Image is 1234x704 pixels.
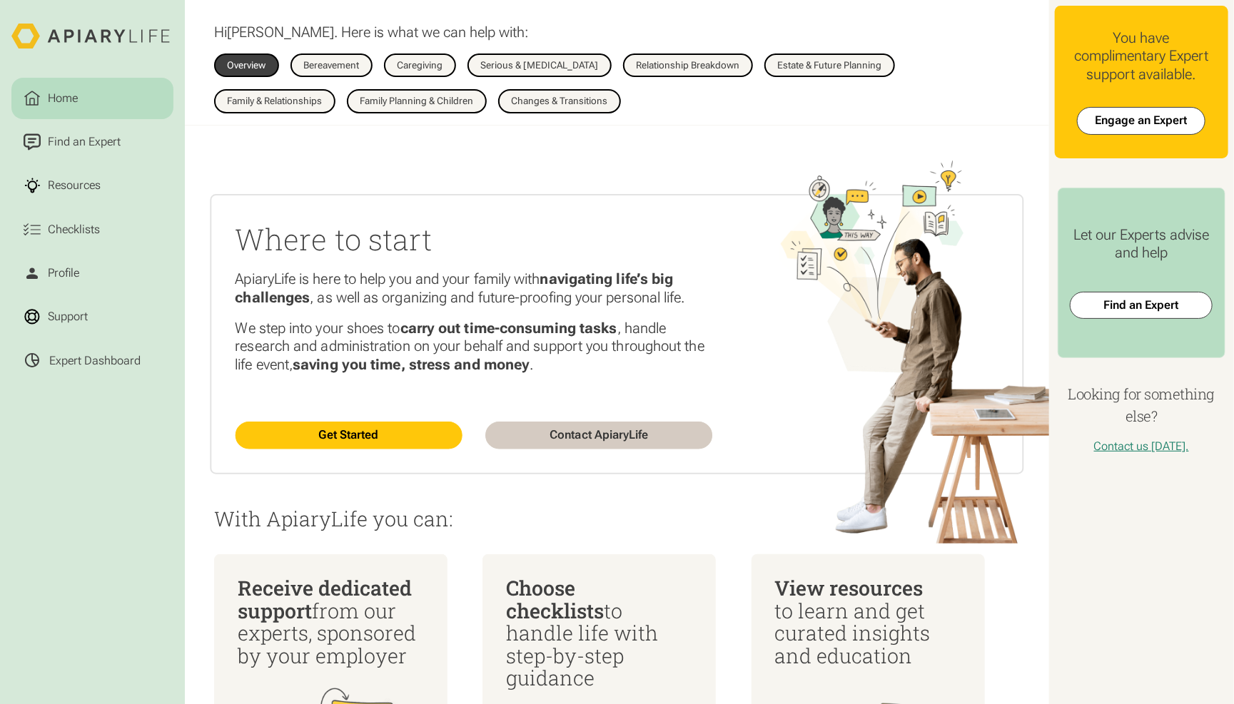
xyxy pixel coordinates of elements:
[623,53,753,78] a: Relationship Breakdown
[236,219,713,259] h2: Where to start
[637,61,740,71] div: Relationship Breakdown
[398,61,443,71] div: Caregiving
[236,270,674,306] strong: navigating life’s big challenges
[214,53,279,78] a: Overview
[227,24,334,41] span: [PERSON_NAME]
[1094,439,1189,453] a: Contact us [DATE].
[290,53,373,78] a: Bereavement
[11,253,173,294] a: Profile
[1066,29,1216,84] div: You have complimentary Expert support available.
[11,209,173,250] a: Checklists
[238,577,425,667] div: from our experts, sponsored by your employer
[45,90,81,108] div: Home
[467,53,612,78] a: Serious & [MEDICAL_DATA]
[506,574,604,623] span: Choose checklists
[45,221,103,239] div: Checklists
[764,53,895,78] a: Estate & Future Planning
[214,508,1020,530] p: With ApiaryLife you can:
[774,574,923,601] span: View resources
[11,340,173,381] a: Expert Dashboard
[512,96,608,106] div: Changes & Transitions
[45,133,123,151] div: Find an Expert
[774,577,961,667] div: to learn and get curated insights and education
[384,53,456,78] a: Caregiving
[304,61,360,71] div: Bereavement
[293,356,530,373] strong: saving you time, stress and money
[11,297,173,337] a: Support
[11,78,173,118] a: Home
[506,577,693,689] div: to handle life with step-by-step guidance
[214,24,529,42] p: Hi . Here is what we can help with:
[360,96,474,106] div: Family Planning & Children
[11,165,173,206] a: Resources
[486,422,713,449] a: Contact ApiaryLife
[45,308,91,326] div: Support
[481,61,599,71] div: Serious & [MEDICAL_DATA]
[49,354,141,368] div: Expert Dashboard
[236,422,462,449] a: Get Started
[1055,384,1228,427] h4: Looking for something else?
[45,177,103,195] div: Resources
[1070,292,1213,320] a: Find an Expert
[238,574,412,623] span: Receive dedicated support
[236,270,713,307] p: ApiaryLife is here to help you and your family with , as well as organizing and future-proofing y...
[1070,226,1213,262] div: Let our Experts advise and help
[214,89,335,113] a: Family & Relationships
[498,89,621,113] a: Changes & Transitions
[45,265,82,282] div: Profile
[11,122,173,163] a: Find an Expert
[228,96,323,106] div: Family & Relationships
[1077,107,1205,135] a: Engage an Expert
[347,89,487,113] a: Family Planning & Children
[778,61,882,71] div: Estate & Future Planning
[400,320,617,337] strong: carry out time-consuming tasks
[236,320,713,374] p: We step into your shoes to , handle research and administration on your behalf and support you th...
